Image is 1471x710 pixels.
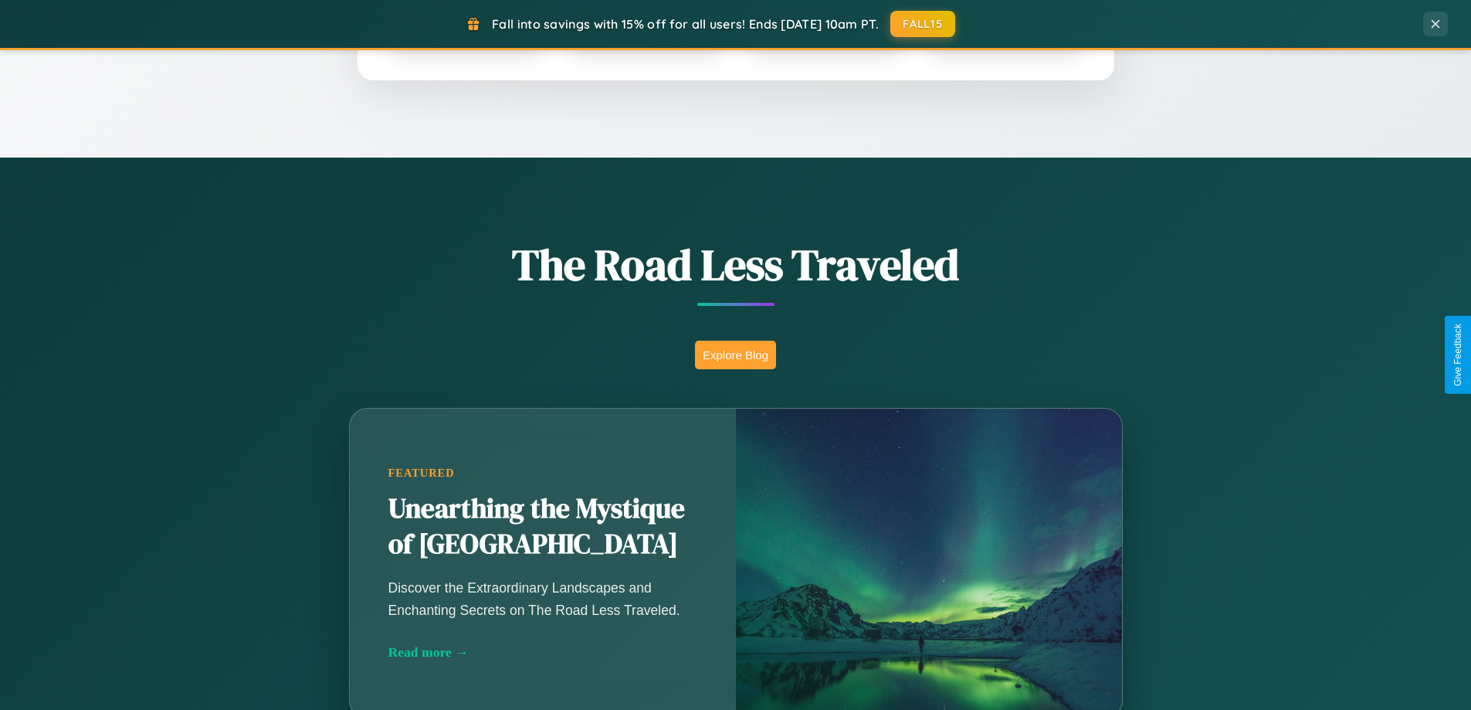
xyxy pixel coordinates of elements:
h1: The Road Less Traveled [273,235,1199,294]
div: Give Feedback [1452,324,1463,386]
span: Fall into savings with 15% off for all users! Ends [DATE] 10am PT. [492,16,879,32]
button: Explore Blog [695,341,776,369]
div: Featured [388,467,697,480]
p: Discover the Extraordinary Landscapes and Enchanting Secrets on The Road Less Traveled. [388,577,697,620]
button: FALL15 [890,11,955,37]
div: Read more → [388,644,697,661]
h2: Unearthing the Mystique of [GEOGRAPHIC_DATA] [388,491,697,562]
